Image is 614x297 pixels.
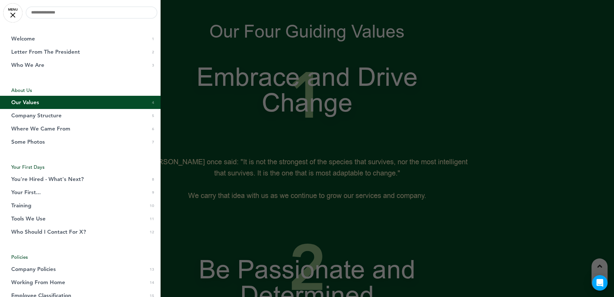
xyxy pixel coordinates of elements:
span: 4 [152,100,154,105]
span: 9 [152,190,154,195]
span: Welcome [11,36,35,41]
span: 13 [150,266,154,272]
div: Open Intercom Messenger [592,275,608,291]
span: 14 [150,280,154,285]
span: Your First... [11,190,41,195]
span: Tools We Use [11,216,46,221]
span: Some Photos [11,139,45,145]
span: 7 [152,139,154,145]
span: 1 [152,36,154,41]
span: Where We Came From [11,126,70,131]
span: 6 [152,126,154,131]
span: Company Policies [11,266,56,272]
span: Letter From The President [11,49,80,55]
span: Company Structure [11,113,62,118]
span: You're Hired - What's Next? [11,176,84,182]
span: 10 [150,203,154,208]
a: MENU [3,3,22,22]
span: Training [11,203,31,208]
span: Who Should I Contact For X? [11,229,86,235]
span: 8 [152,176,154,182]
span: 11 [150,216,154,221]
span: Who We Are [11,62,44,68]
span: 5 [152,113,154,118]
span: 2 [152,49,154,55]
span: Our Values [11,100,39,105]
span: Working From Home [11,280,65,285]
span: 12 [150,229,154,235]
span: 3 [152,62,154,68]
